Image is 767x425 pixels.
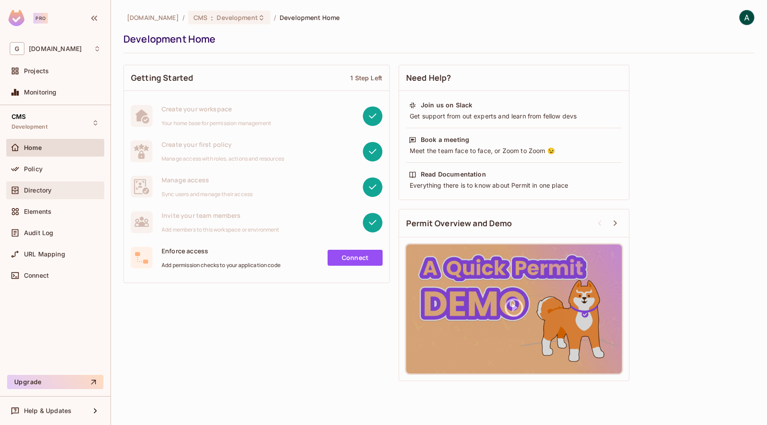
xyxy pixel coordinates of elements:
[24,407,71,414] span: Help & Updates
[12,123,47,130] span: Development
[162,120,271,127] span: Your home base for permission management
[162,140,284,149] span: Create your first policy
[182,13,185,22] li: /
[33,13,48,24] div: Pro
[210,14,213,21] span: :
[739,10,754,25] img: Arpit Agrawal
[24,272,49,279] span: Connect
[12,113,26,120] span: CMS
[162,262,281,269] span: Add permission checks to your application code
[162,105,271,113] span: Create your workspace
[350,74,382,82] div: 1 Step Left
[123,32,750,46] div: Development Home
[194,13,207,22] span: CMS
[162,226,280,233] span: Add members to this workspace or environment
[24,144,42,151] span: Home
[162,176,253,184] span: Manage access
[421,170,486,179] div: Read Documentation
[421,101,472,110] div: Join us on Slack
[24,251,65,258] span: URL Mapping
[10,42,24,55] span: G
[131,72,193,83] span: Getting Started
[409,181,619,190] div: Everything there is to know about Permit in one place
[406,72,451,83] span: Need Help?
[7,375,103,389] button: Upgrade
[406,218,512,229] span: Permit Overview and Demo
[29,45,82,52] span: Workspace: gameskraft.com
[24,208,51,215] span: Elements
[280,13,340,22] span: Development Home
[24,67,49,75] span: Projects
[162,191,253,198] span: Sync users and manage their access
[421,135,469,144] div: Book a meeting
[217,13,257,22] span: Development
[409,146,619,155] div: Meet the team face to face, or Zoom to Zoom 😉
[24,89,57,96] span: Monitoring
[162,155,284,162] span: Manage access with roles, actions and resources
[328,250,383,266] a: Connect
[8,10,24,26] img: SReyMgAAAABJRU5ErkJggg==
[24,165,43,173] span: Policy
[162,211,280,220] span: Invite your team members
[24,229,53,236] span: Audit Log
[24,187,51,194] span: Directory
[162,247,281,255] span: Enforce access
[409,112,619,121] div: Get support from out experts and learn from fellow devs
[127,13,179,22] span: the active workspace
[274,13,276,22] li: /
